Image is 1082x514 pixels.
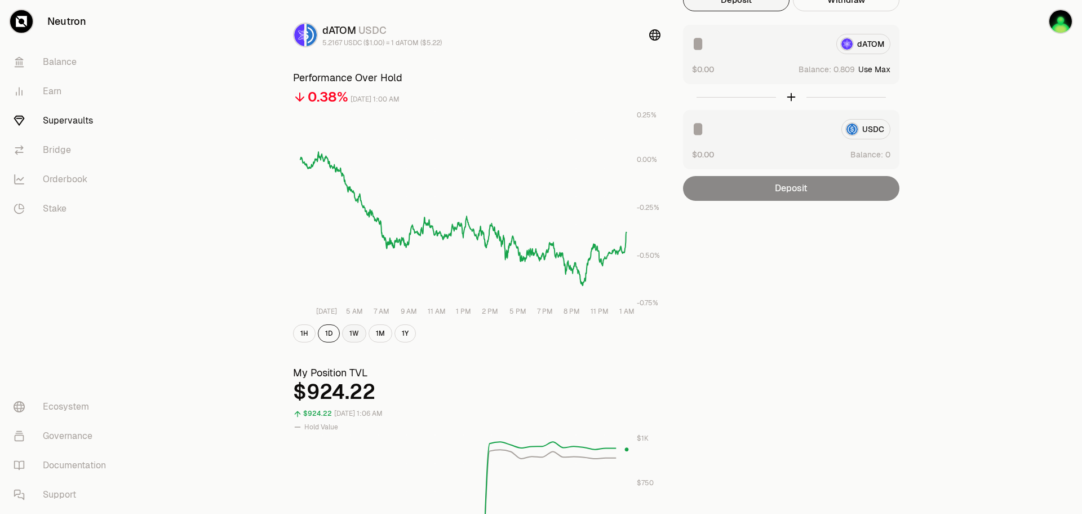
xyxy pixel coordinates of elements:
[322,23,442,38] div: dATOM
[304,423,338,432] span: Hold Value
[342,324,366,342] button: 1W
[374,307,389,316] tspan: 7 AM
[637,298,658,307] tspan: -0.75%
[5,392,122,421] a: Ecosystem
[346,307,363,316] tspan: 5 AM
[637,111,657,120] tspan: 0.25%
[637,434,649,443] tspan: $1K
[637,251,660,260] tspan: -0.50%
[294,24,304,46] img: dATOM Logo
[5,165,122,194] a: Orderbook
[5,47,122,77] a: Balance
[692,148,714,160] button: $0.00
[619,307,635,316] tspan: 1 AM
[5,106,122,135] a: Supervaults
[5,194,122,223] a: Stake
[322,38,442,47] div: 5.2167 USDC ($1.00) = 1 dATOM ($5.22)
[799,64,831,75] span: Balance:
[293,365,660,381] h3: My Position TVL
[351,93,400,106] div: [DATE] 1:00 AM
[428,307,446,316] tspan: 11 AM
[537,307,553,316] tspan: 7 PM
[5,451,122,480] a: Documentation
[591,307,609,316] tspan: 11 PM
[1049,10,1072,33] img: Baerentatze
[293,381,660,403] div: $924.22
[5,77,122,106] a: Earn
[456,307,471,316] tspan: 1 PM
[5,421,122,451] a: Governance
[5,135,122,165] a: Bridge
[293,70,660,86] h3: Performance Over Hold
[334,407,383,420] div: [DATE] 1:06 AM
[509,307,526,316] tspan: 5 PM
[369,324,392,342] button: 1M
[401,307,417,316] tspan: 9 AM
[564,307,580,316] tspan: 8 PM
[637,478,654,487] tspan: $750
[358,24,387,37] span: USDC
[5,480,122,509] a: Support
[308,88,348,106] div: 0.38%
[637,203,659,212] tspan: -0.25%
[318,324,340,342] button: 1D
[394,324,416,342] button: 1Y
[307,24,317,46] img: USDC Logo
[482,307,498,316] tspan: 2 PM
[316,307,337,316] tspan: [DATE]
[303,407,332,420] div: $924.22
[637,155,657,164] tspan: 0.00%
[858,64,890,75] button: Use Max
[850,149,883,160] span: Balance:
[692,63,714,75] button: $0.00
[293,324,316,342] button: 1H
